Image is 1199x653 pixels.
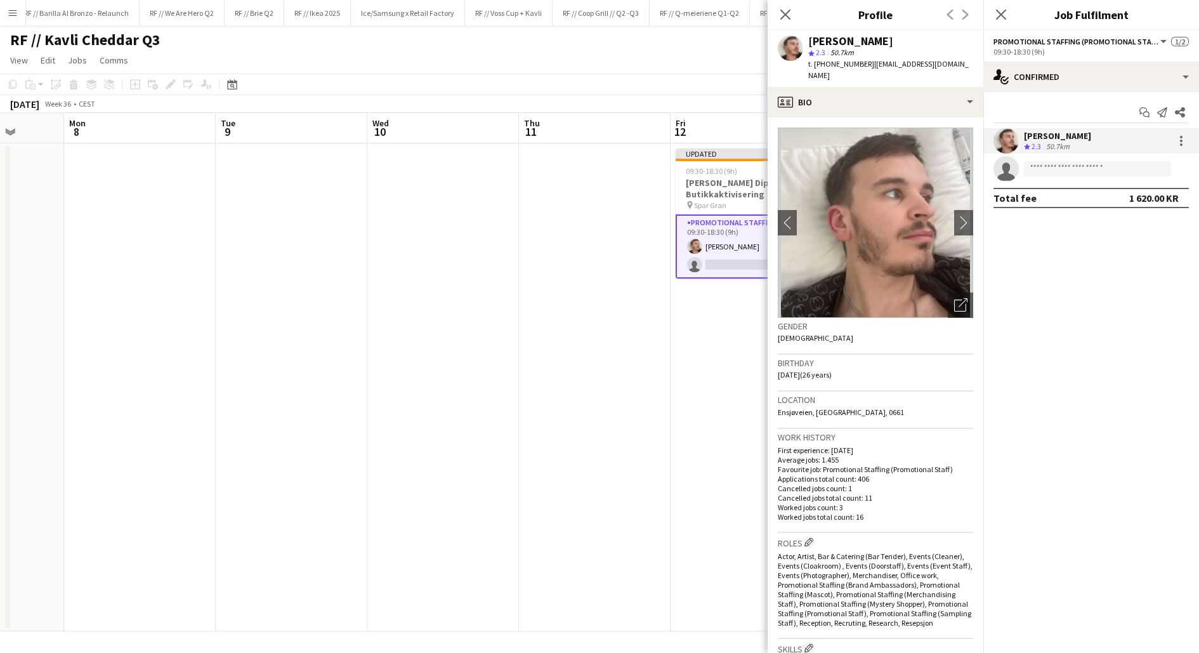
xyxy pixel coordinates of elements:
a: Edit [36,52,60,69]
button: RF // Coop Grill // Q2 -Q3 [553,1,650,25]
div: CEST [79,99,95,109]
div: [PERSON_NAME] [1024,130,1091,142]
a: Jobs [63,52,92,69]
p: First experience: [DATE] [778,445,973,455]
span: Tue [221,117,235,129]
span: 09:30-18:30 (9h) [686,166,737,176]
span: 12 [674,124,686,139]
span: Fri [676,117,686,129]
span: Thu [524,117,540,129]
span: Edit [41,55,55,66]
p: Applications total count: 406 [778,474,973,484]
span: [DATE] (26 years) [778,370,832,379]
div: Confirmed [983,62,1199,92]
p: Cancelled jobs total count: 11 [778,493,973,503]
h3: Birthday [778,357,973,369]
button: RF // Voss Cup + Kavli [465,1,553,25]
span: Spar Gran [694,201,726,210]
span: Actor, Artist, Bar & Catering (Bar Tender), Events (Cleaner), Events (Cloakroom) , Events (Doorst... [778,551,973,628]
h1: RF // Kavli Cheddar Q3 [10,30,161,49]
span: [DEMOGRAPHIC_DATA] [778,333,853,343]
span: Promotional Staffing (Promotional Staff) [993,37,1158,46]
button: RF // Q-Protein [750,1,817,25]
div: 09:30-18:30 (9h) [993,47,1189,56]
span: | [EMAIL_ADDRESS][DOMAIN_NAME] [808,59,969,80]
button: RF // We Are Hero Q2 [140,1,225,25]
div: 50.7km [1044,142,1072,152]
a: View [5,52,33,69]
span: t. [PHONE_NUMBER] [808,59,874,69]
p: Average jobs: 1.455 [778,455,973,465]
span: 11 [522,124,540,139]
button: Promotional Staffing (Promotional Staff) [993,37,1169,46]
h3: Gender [778,320,973,332]
app-card-role: Promotional Staffing (Promotional Staff)1A1/209:30-18:30 (9h)[PERSON_NAME] [676,214,818,279]
button: RF // Barilla Al Bronzo - Relaunch [14,1,140,25]
span: Comms [100,55,128,66]
div: [PERSON_NAME] [808,36,893,47]
div: Total fee [993,192,1037,204]
span: 1/2 [1171,37,1189,46]
span: 9 [219,124,235,139]
p: Favourite job: Promotional Staffing (Promotional Staff) [778,465,973,474]
span: Wed [372,117,389,129]
button: RF // Q-meieriene Q1-Q2 [650,1,750,25]
span: Week 36 [42,99,74,109]
div: Bio [768,87,983,117]
span: 2.3 [816,48,825,57]
span: 10 [370,124,389,139]
h3: Location [778,394,973,406]
p: Cancelled jobs count: 1 [778,484,973,493]
h3: Work history [778,432,973,443]
span: 2.3 [1032,142,1041,151]
span: Ensjøveien, [GEOGRAPHIC_DATA], 0661 [778,407,904,417]
button: RF // Brie Q2 [225,1,284,25]
span: 8 [67,124,86,139]
h3: Roles [778,536,973,549]
h3: Job Fulfilment [983,6,1199,23]
div: Updated [676,148,818,159]
button: RF // Ikea 2025 [284,1,351,25]
app-job-card: Updated09:30-18:30 (9h)1/2[PERSON_NAME] Dipp Butikkaktivisering Spar Gran1 RolePromotional Staffi... [676,148,818,279]
div: Open photos pop-in [948,293,973,318]
a: Comms [95,52,133,69]
span: Jobs [68,55,87,66]
span: View [10,55,28,66]
span: 50.7km [828,48,856,57]
h3: [PERSON_NAME] Dipp Butikkaktivisering [676,177,818,200]
img: Crew avatar or photo [778,128,973,318]
span: Mon [69,117,86,129]
div: 1 620.00 KR [1129,192,1179,204]
p: Worked jobs total count: 16 [778,512,973,522]
div: [DATE] [10,98,39,110]
h3: Profile [768,6,983,23]
p: Worked jobs count: 3 [778,503,973,512]
button: Ice/Samsung x Retail Factory [351,1,465,25]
